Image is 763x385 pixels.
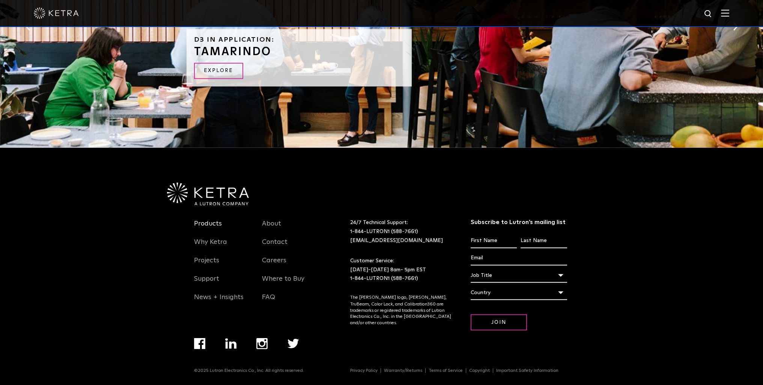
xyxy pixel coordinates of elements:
a: Important Safety Information [493,368,561,373]
h3: Subscribe to Lutron’s mailing list [471,218,567,226]
p: 24/7 Technical Support: [350,218,452,245]
a: Where to Buy [262,275,304,292]
a: FAQ [262,293,275,310]
a: Why Ketra [194,238,227,255]
input: Join [471,314,527,330]
input: Email [471,251,567,265]
a: Explore [194,63,243,79]
a: Support [194,275,219,292]
div: Navigation Menu [350,368,569,373]
input: First Name [471,234,517,248]
a: News + Insights [194,293,244,310]
a: Projects [194,256,219,274]
a: Careers [262,256,286,274]
img: search icon [704,9,713,19]
img: Ketra-aLutronCo_White_RGB [167,182,249,206]
div: Navigation Menu [194,338,319,368]
a: Warranty/Returns [381,368,426,373]
a: About [262,220,281,237]
h6: D3 in application: [194,36,404,43]
input: Last Name [521,234,567,248]
p: Customer Service: [DATE]-[DATE] 8am- 5pm EST [350,257,452,283]
div: Country [471,286,567,300]
div: Navigation Menu [194,218,251,310]
a: Copyright [466,368,493,373]
img: ketra-logo-2019-white [34,8,79,19]
a: Products [194,220,222,237]
a: 1-844-LUTRON1 (588-7661) [350,276,418,281]
a: Contact [262,238,287,255]
img: instagram [256,338,268,349]
p: The [PERSON_NAME] logo, [PERSON_NAME], TruBeam, Color Lock, and Calibration360 are trademarks or ... [350,295,452,326]
img: facebook [194,338,205,349]
a: [EMAIL_ADDRESS][DOMAIN_NAME] [350,238,443,243]
img: Hamburger%20Nav.svg [721,9,729,17]
a: 1-844-LUTRON1 (588-7661) [350,229,418,234]
h3: Tamarindo [194,46,404,57]
div: Navigation Menu [262,218,319,310]
img: linkedin [225,338,237,349]
a: Privacy Policy [347,368,381,373]
img: twitter [287,338,299,348]
a: Terms of Service [426,368,466,373]
div: Job Title [471,268,567,283]
p: ©2025 Lutron Electronics Co., Inc. All rights reserved. [194,368,304,373]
